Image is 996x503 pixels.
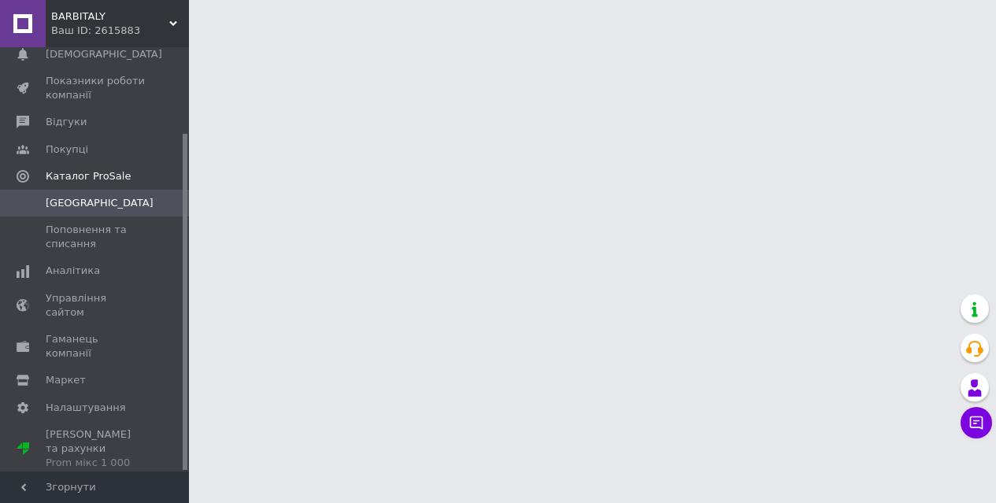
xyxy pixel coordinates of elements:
[46,223,146,251] span: Поповнення та списання
[46,264,100,278] span: Аналітика
[46,427,146,471] span: [PERSON_NAME] та рахунки
[51,9,169,24] span: BARBITALY
[46,291,146,320] span: Управління сайтом
[46,401,126,415] span: Налаштування
[46,74,146,102] span: Показники роботи компанії
[46,169,131,183] span: Каталог ProSale
[961,407,992,438] button: Чат з покупцем
[46,332,146,361] span: Гаманець компанії
[46,47,162,61] span: [DEMOGRAPHIC_DATA]
[46,115,87,129] span: Відгуки
[46,456,146,470] div: Prom мікс 1 000
[46,196,154,210] span: [GEOGRAPHIC_DATA]
[51,24,189,38] div: Ваш ID: 2615883
[46,142,88,157] span: Покупці
[46,373,86,387] span: Маркет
